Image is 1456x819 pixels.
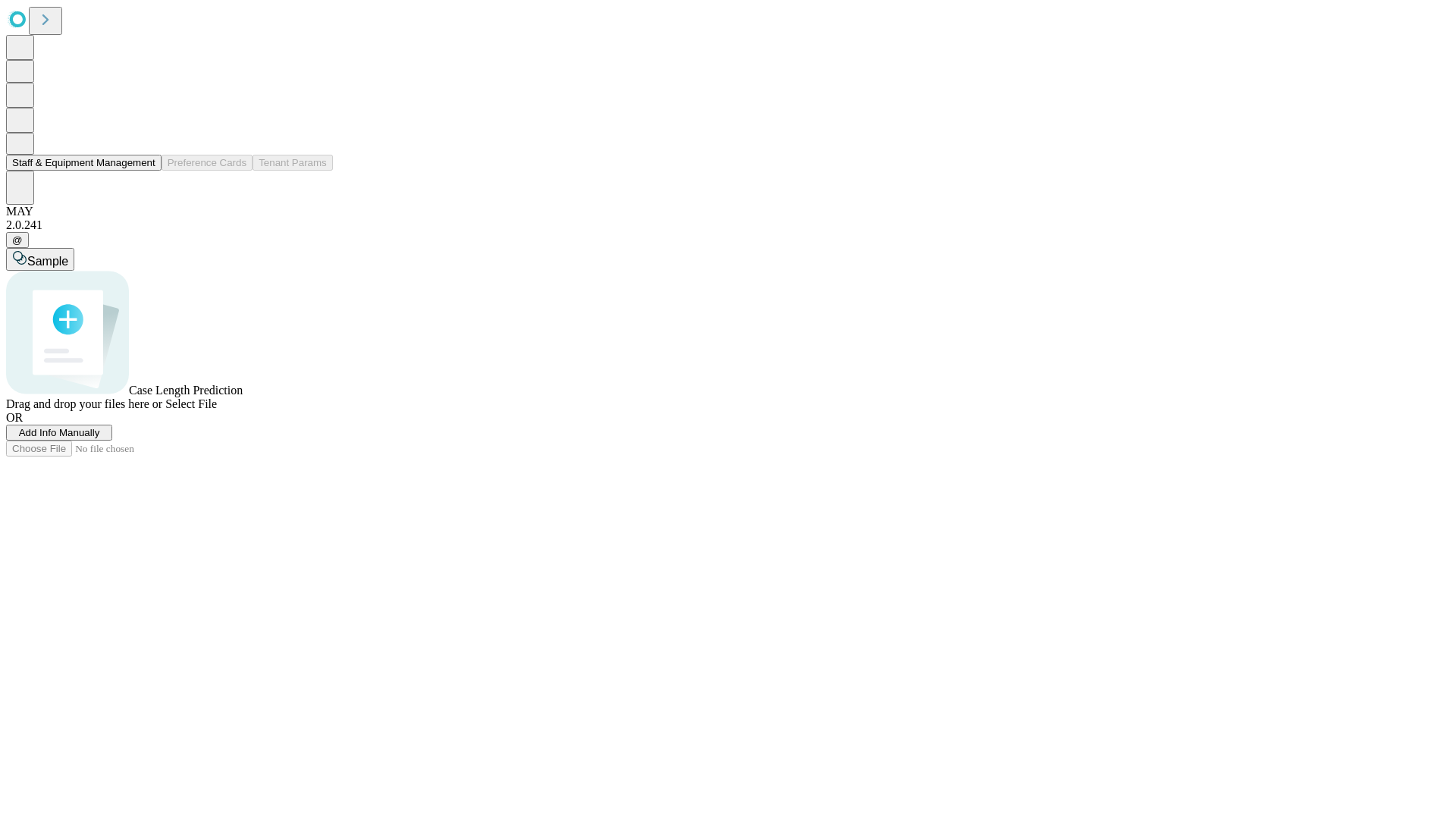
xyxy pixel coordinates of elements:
span: Add Info Manually [19,427,100,438]
div: 2.0.241 [6,218,1450,232]
button: Add Info Manually [6,425,112,441]
button: Tenant Params [253,155,333,171]
span: OR [6,411,23,424]
span: Select File [165,397,217,410]
button: @ [6,232,29,248]
span: Sample [27,255,68,268]
div: MAY [6,205,1450,218]
button: Staff & Equipment Management [6,155,162,171]
button: Sample [6,248,74,271]
span: Drag and drop your files here or [6,397,162,410]
span: @ [12,234,23,246]
span: Case Length Prediction [129,384,243,397]
button: Preference Cards [162,155,253,171]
